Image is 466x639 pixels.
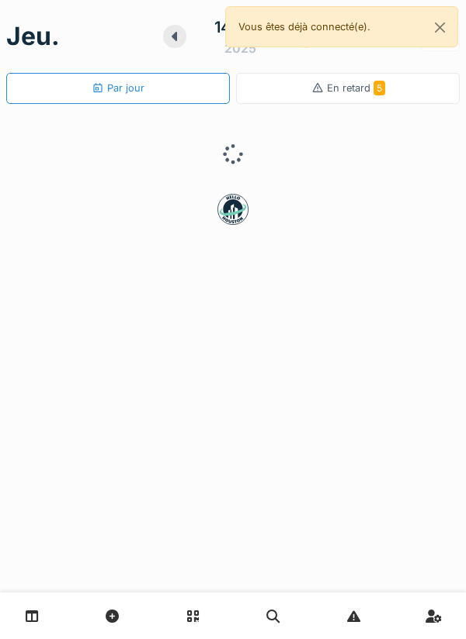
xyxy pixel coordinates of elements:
[225,6,458,47] div: Vous êtes déjà connecté(e).
[423,7,457,48] button: Close
[214,16,267,39] div: 14 août
[224,39,256,57] div: 2025
[327,82,385,94] span: En retard
[217,194,249,225] img: badge-BVDL4wpA.svg
[6,22,60,51] h1: jeu.
[374,81,385,95] span: 5
[92,81,144,95] div: Par jour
